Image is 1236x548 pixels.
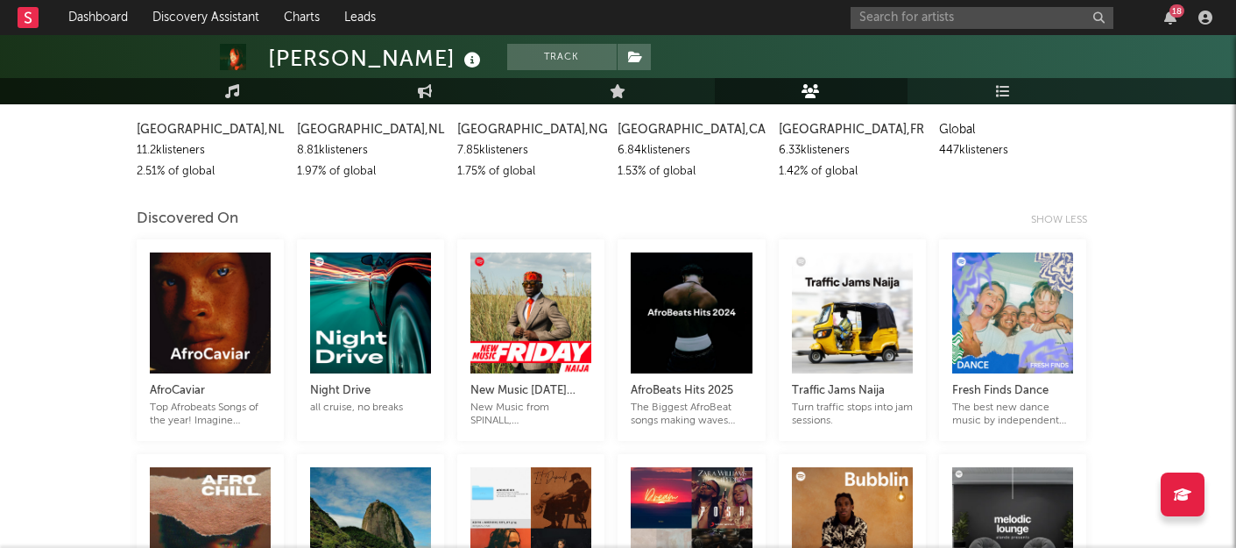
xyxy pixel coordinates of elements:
div: The best new dance music by independent artists and labels, featuring [PERSON_NAME]. Artwork by [... [952,402,1073,428]
div: all cruise, no breaks [310,402,431,415]
div: 7.85k listeners [457,140,604,161]
div: 2.51 % of global [137,161,284,182]
a: New Music [DATE] NaijaNew Music from SPINALL, [PERSON_NAME], [PERSON_NAME], [PERSON_NAME] and more [470,363,591,428]
div: 1.42 % of global [779,161,926,182]
div: Top Afrobeats Songs of the year! Imagine RapCaviar but for Afrobeats.Afrobeat 2025, Top 100 [GEOG... [150,402,271,428]
div: New Music [DATE] Naija [470,381,591,402]
a: Traffic Jams NaijaTurn traffic stops into jam sessions. [792,363,913,428]
div: Turn traffic stops into jam sessions. [792,402,913,428]
div: Fresh Finds Dance [952,381,1073,402]
div: Night Drive [310,381,431,402]
div: 8.81k listeners [297,140,444,161]
div: Traffic Jams Naija [792,381,913,402]
div: [GEOGRAPHIC_DATA] , CA [618,119,765,140]
div: 1.97 % of global [297,161,444,182]
div: [GEOGRAPHIC_DATA] , NL [137,119,284,140]
div: 1.53 % of global [618,161,765,182]
div: AfroCaviar [150,381,271,402]
div: The Biggest AfroBeat songs making waves worldwide in [DATE]. Updated Weekly [631,402,752,428]
div: 6.84k listeners [618,140,765,161]
div: 18 [1169,4,1184,18]
div: 11.2k listeners [137,140,284,161]
div: [GEOGRAPHIC_DATA] , NG [457,119,604,140]
div: 1.75 % of global [457,161,604,182]
a: AfroCaviarTop Afrobeats Songs of the year! Imagine RapCaviar but for Afrobeats.Afrobeat 2025, Top... [150,363,271,428]
div: [GEOGRAPHIC_DATA] , NL [297,119,444,140]
button: 18 [1164,11,1176,25]
a: AfroBeats Hits 2025The Biggest AfroBeat songs making waves worldwide in [DATE]. Updated Weekly [631,363,752,428]
a: Night Driveall cruise, no breaks [310,363,431,415]
div: 6.33k listeners [779,140,926,161]
input: Search for artists [851,7,1113,29]
div: [GEOGRAPHIC_DATA] , FR [779,119,926,140]
div: Global [939,119,1086,140]
a: Fresh Finds DanceThe best new dance music by independent artists and labels, featuring [PERSON_NA... [952,363,1073,428]
div: New Music from SPINALL, [PERSON_NAME], [PERSON_NAME], [PERSON_NAME] and more [470,402,591,428]
div: Show less [1031,210,1100,231]
button: Track [507,44,617,70]
div: AfroBeats Hits 2025 [631,381,752,402]
div: Discovered On [137,209,238,230]
div: 447k listeners [939,140,1086,161]
div: [PERSON_NAME] [268,44,485,73]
